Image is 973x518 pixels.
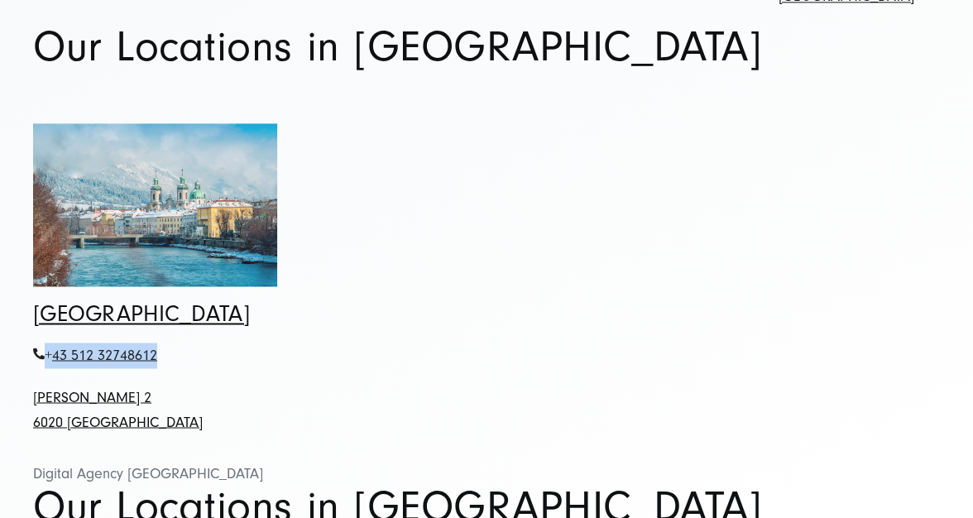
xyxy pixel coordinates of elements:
img: Verschneites Innsbruck mit Blick auf die Berge und den historischen Bauten der Altstadt [33,123,277,286]
div: Digital Agency [GEOGRAPHIC_DATA] [33,461,277,487]
a: [GEOGRAPHIC_DATA] [33,301,250,327]
a: [PERSON_NAME] 2 [33,388,151,405]
span: + [45,346,52,363]
h1: Our Locations in [GEOGRAPHIC_DATA] [33,26,940,68]
span: 43 512 32748612 [52,346,157,363]
a: 6020 [GEOGRAPHIC_DATA] [33,413,203,430]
